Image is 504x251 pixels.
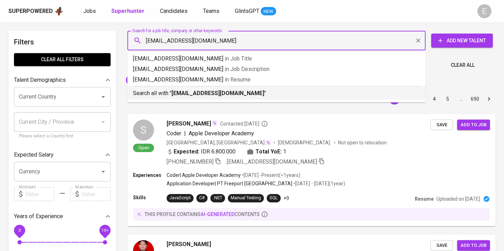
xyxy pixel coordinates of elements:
[261,8,276,15] span: NEW
[8,7,53,15] div: Superpowered
[167,180,292,187] p: Application Developer | PT Freeport [GEOGRAPHIC_DATA]
[167,172,241,179] p: Coder | Apple Developer Academy
[434,242,449,250] span: Save
[135,145,152,151] span: Open
[448,59,477,72] button: Clear All
[83,8,96,14] span: Jobs
[278,139,331,146] span: [DEMOGRAPHIC_DATA]
[457,240,490,251] button: Add to job
[167,130,181,137] span: Coder
[160,8,188,14] span: Candidates
[225,76,251,83] span: in Resume
[20,55,105,64] span: Clear All filters
[14,209,111,223] div: Years of Experience
[101,228,108,233] span: 10+
[461,121,486,129] span: Add to job
[189,130,254,137] span: Apple Developer Academy
[413,36,423,45] button: Clear
[14,36,111,48] h6: Filters
[82,187,111,201] input: Value
[203,8,219,14] span: Teams
[167,120,211,128] span: [PERSON_NAME]
[231,195,261,201] div: Manual Testing
[126,77,177,83] span: "Stevany Suryaputra"
[111,8,145,14] b: Superhunter
[265,140,271,145] img: magic_wand.svg
[225,66,269,72] span: in Job Description
[457,120,490,130] button: Add to job
[283,148,286,156] span: 1
[235,7,276,16] a: GlintsGPT NEW
[338,139,387,146] p: Not open to relocation
[171,90,264,96] b: [EMAIL_ADDRESS][DOMAIN_NAME]
[14,212,63,221] p: Years of Experience
[374,93,496,105] nav: pagination navigation
[83,7,97,16] a: Jobs
[203,7,221,16] a: Teams
[469,93,481,105] button: Go to page 690
[8,6,64,16] a: Superpoweredapp logo
[292,180,345,187] p: • [DATE] - [DATE] ( 1 year )
[283,195,289,202] p: +9
[225,55,252,62] span: in Job Title
[160,7,189,16] a: Candidates
[483,93,495,105] button: Go to next page
[430,240,453,251] button: Save
[220,120,268,127] span: Contacted [DATE]
[19,133,106,140] p: Please select a Country first
[184,129,186,138] span: |
[98,167,108,177] button: Open
[241,172,300,179] p: • [DATE] - Present ( <1 years )
[14,151,54,159] p: Expected Salary
[461,242,486,250] span: Add to job
[54,6,64,16] img: app logo
[429,93,440,105] button: Go to page 4
[145,211,260,218] p: this profile contains contents
[133,194,167,201] p: Skills
[169,195,191,201] div: JavaScript
[167,240,211,249] span: [PERSON_NAME]
[111,7,146,16] a: Superhunter
[14,148,111,162] div: Expected Salary
[451,61,475,70] span: Clear All
[133,172,167,179] p: Experiences
[434,121,449,129] span: Save
[431,34,493,48] button: Add New Talent
[167,158,213,165] span: [PHONE_NUMBER]
[201,211,234,217] span: AI-generated
[255,148,282,156] b: Total YoE:
[127,114,496,226] a: SOpen[PERSON_NAME]Contacted [DATE]Coder|Apple Developer Academy[GEOGRAPHIC_DATA], [GEOGRAPHIC_DAT...
[133,65,420,73] p: [EMAIL_ADDRESS][DOMAIN_NAME]
[437,36,487,45] span: Add New Talent
[455,95,467,102] div: …
[213,195,222,201] div: .NET
[133,76,420,84] p: [EMAIL_ADDRESS][DOMAIN_NAME]
[14,73,111,87] div: Talent Demographics
[14,53,111,66] button: Clear All filters
[98,92,108,102] button: Open
[235,8,259,14] span: GlintsGPT
[212,120,217,126] img: magic_wand.svg
[269,195,278,201] div: SQL
[133,55,420,63] p: [EMAIL_ADDRESS][DOMAIN_NAME]
[477,4,491,18] div: E
[261,120,268,127] svg: By Batam recruiter
[415,195,434,202] p: Resume
[227,158,317,165] span: [EMAIL_ADDRESS][DOMAIN_NAME]
[167,148,236,156] div: IDR 6.800.000
[436,195,480,202] p: Uploaded on [DATE]
[442,93,453,105] button: Go to page 5
[133,120,154,141] div: S
[199,195,205,201] div: C#
[126,74,185,86] div: "Stevany Suryaputra"
[14,76,66,84] p: Talent Demographics
[133,89,420,98] p: Search all with " "
[167,139,271,146] div: [GEOGRAPHIC_DATA], [GEOGRAPHIC_DATA]
[174,148,199,156] b: Expected:
[18,228,21,233] span: 0
[430,120,453,130] button: Save
[25,187,54,201] input: Value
